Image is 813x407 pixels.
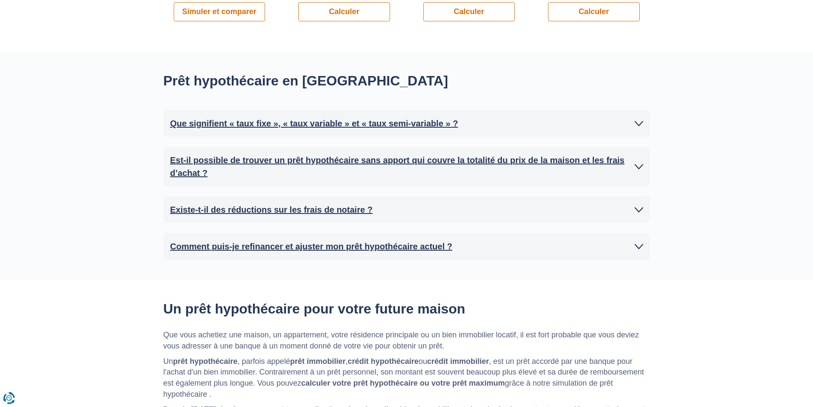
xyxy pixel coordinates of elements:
[163,379,613,398] font: grâce à notre simulation de prêt hypothécaire .
[427,357,489,366] font: crédit immobilier
[170,203,643,216] a: Existe-t-il des réductions sur les frais de notaire ?
[170,117,643,130] a: Que signifient « taux fixe », « taux variable » et « taux semi-variable » ?
[348,357,419,366] font: crédit hypothécaire
[163,73,448,88] font: Prêt hypothécaire en [GEOGRAPHIC_DATA]
[454,7,484,16] font: Calculer
[238,357,290,366] font: , parfois appelé
[423,2,515,21] a: Calculer
[170,240,643,253] a: Comment puis-je refinancer et ajuster mon prêt hypothécaire actuel ?
[163,331,639,350] font: Que vous achetiez une maison, un appartement, votre résidence principale ou un bien immobilier lo...
[170,242,452,251] font: Comment puis-je refinancer et ajuster mon prêt hypothécaire actuel ?
[298,2,390,21] a: Calculer
[290,357,346,366] font: prêt immobilier
[329,7,359,16] font: Calculer
[170,154,643,179] a: Est-il possible de trouver un prêt hypothécaire sans apport qui couvre la totalité du prix de la ...
[173,357,238,366] font: prêt hypothécaire
[174,2,265,21] a: Simuler et comparer
[579,7,609,16] font: Calculer
[163,357,173,366] font: Un
[548,2,640,21] a: Calculer
[163,301,466,316] font: Un prêt hypothécaire pour votre future maison
[170,119,458,128] font: Que signifient « taux fixe », « taux variable » et « taux semi-variable » ?
[182,7,256,16] font: Simuler et comparer
[346,357,348,366] font: ,
[170,155,625,178] font: Est-il possible de trouver un prêt hypothécaire sans apport qui couvre la totalité du prix de la ...
[170,205,373,214] font: Existe-t-il des réductions sur les frais de notaire ?
[301,379,505,387] font: calculer votre prêt hypothécaire ou votre prêt maximum
[163,357,644,387] font: , est un prêt accordé par une banque pour l'achat d'un bien immobilier. Contrairement à un prêt p...
[419,357,427,366] font: ou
